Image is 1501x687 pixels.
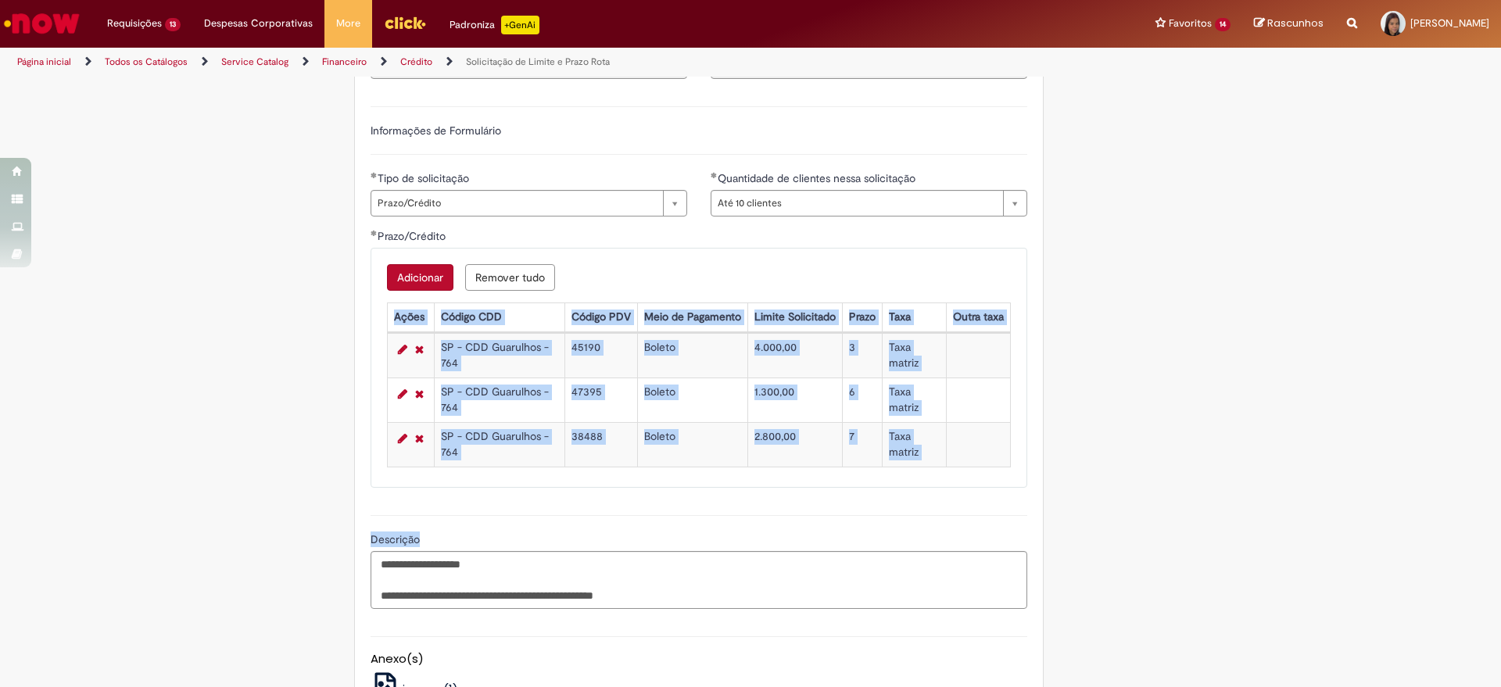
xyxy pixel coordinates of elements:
[1254,16,1324,31] a: Rascunhos
[883,377,947,422] td: Taxa matriz
[883,422,947,467] td: Taxa matriz
[883,302,947,331] th: Taxa
[1169,16,1212,31] span: Favoritos
[384,11,426,34] img: click_logo_yellow_360x200.png
[371,653,1027,666] h5: Anexo(s)
[434,422,564,467] td: SP - CDD Guarulhos - 764
[17,55,71,68] a: Página inicial
[638,422,748,467] td: Boleto
[718,191,995,216] span: Até 10 clientes
[748,422,843,467] td: 2.800,00
[638,377,748,422] td: Boleto
[165,18,181,31] span: 13
[565,333,638,377] td: 45190
[843,422,883,467] td: 7
[371,532,423,546] span: Descrição
[946,302,1010,331] th: Outra taxa
[843,377,883,422] td: 6
[378,229,449,243] span: Prazo/Crédito
[1215,18,1231,31] span: 14
[1267,16,1324,30] span: Rascunhos
[387,264,453,291] button: Adicionar uma linha para Prazo/Crédito
[843,302,883,331] th: Prazo
[394,385,411,403] a: Editar Linha 2
[638,302,748,331] th: Meio de Pagamento
[322,55,367,68] a: Financeiro
[565,422,638,467] td: 38488
[371,551,1027,609] textarea: Descrição
[400,55,432,68] a: Crédito
[371,230,378,236] span: Obrigatório Preenchido
[748,377,843,422] td: 1.300,00
[12,48,989,77] ul: Trilhas de página
[394,429,411,448] a: Editar Linha 3
[2,8,82,39] img: ServiceNow
[565,302,638,331] th: Código PDV
[411,429,428,448] a: Remover linha 3
[411,340,428,359] a: Remover linha 1
[434,302,564,331] th: Código CDD
[638,333,748,377] td: Boleto
[411,385,428,403] a: Remover linha 2
[221,55,288,68] a: Service Catalog
[434,377,564,422] td: SP - CDD Guarulhos - 764
[371,123,501,138] label: Informações de Formulário
[107,16,162,31] span: Requisições
[748,302,843,331] th: Limite Solicitado
[204,16,313,31] span: Despesas Corporativas
[466,55,610,68] a: Solicitação de Limite e Prazo Rota
[883,333,947,377] td: Taxa matriz
[378,191,655,216] span: Prazo/Crédito
[1410,16,1489,30] span: [PERSON_NAME]
[711,172,718,178] span: Obrigatório Preenchido
[394,340,411,359] a: Editar Linha 1
[378,171,472,185] span: Tipo de solicitação
[565,377,638,422] td: 47395
[465,264,555,291] button: Remover todas as linhas de Prazo/Crédito
[748,333,843,377] td: 4.000,00
[718,171,919,185] span: Quantidade de clientes nessa solicitação
[434,333,564,377] td: SP - CDD Guarulhos - 764
[371,172,378,178] span: Obrigatório Preenchido
[843,333,883,377] td: 3
[501,16,539,34] p: +GenAi
[387,302,434,331] th: Ações
[336,16,360,31] span: More
[450,16,539,34] div: Padroniza
[105,55,188,68] a: Todos os Catálogos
